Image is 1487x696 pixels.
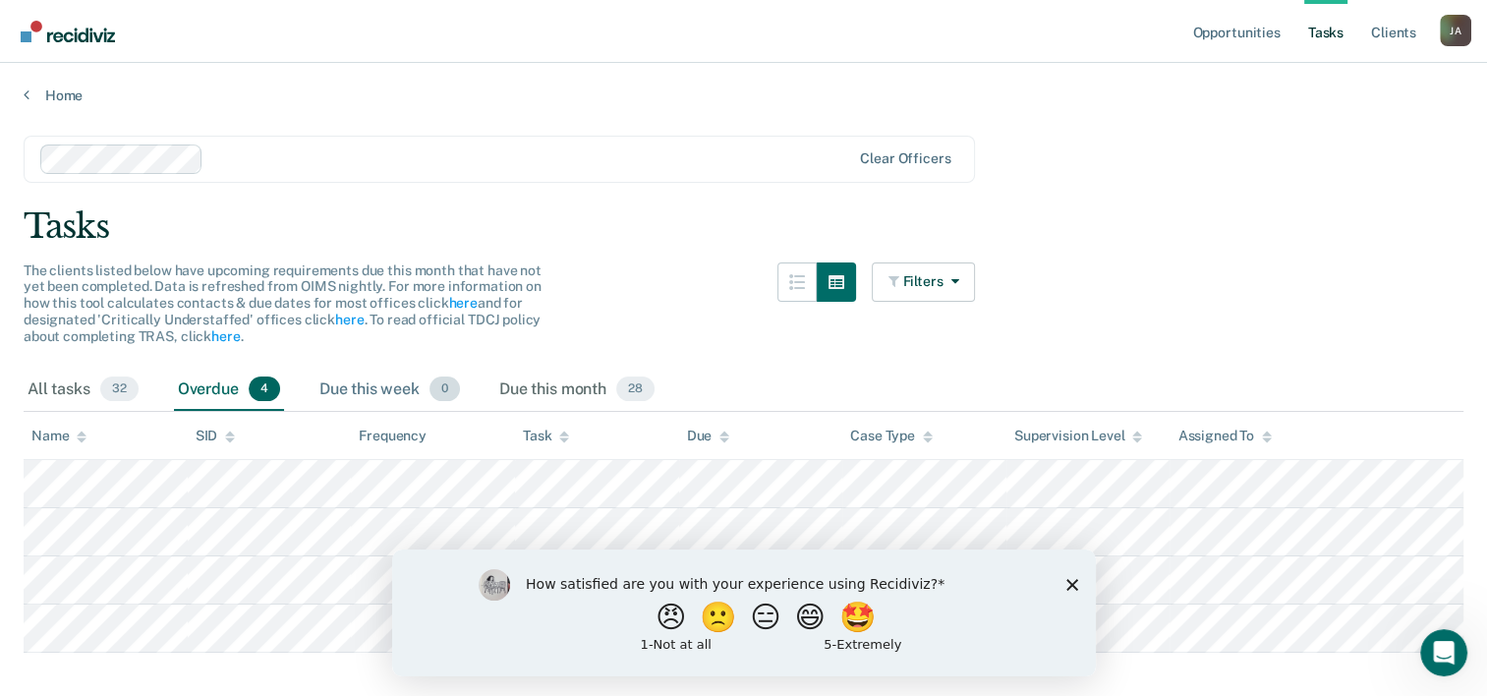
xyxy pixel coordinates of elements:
[211,328,240,344] a: here
[1440,15,1471,46] div: J A
[1177,428,1271,444] div: Assigned To
[392,550,1096,676] iframe: Survey by Kim from Recidiviz
[24,87,1463,104] a: Home
[448,295,477,311] a: here
[616,377,655,402] span: 28
[335,312,364,327] a: here
[1420,629,1467,676] iframe: Intercom live chat
[24,369,143,412] div: All tasks32
[687,428,730,444] div: Due
[429,377,460,402] span: 0
[249,377,280,402] span: 4
[196,428,236,444] div: SID
[100,377,139,402] span: 32
[1440,15,1471,46] button: Profile dropdown button
[315,369,464,412] div: Due this week0
[872,262,976,302] button: Filters
[174,369,284,412] div: Overdue4
[24,206,1463,247] div: Tasks
[523,428,569,444] div: Task
[1014,428,1143,444] div: Supervision Level
[495,369,658,412] div: Due this month28
[21,21,115,42] img: Recidiviz
[359,428,427,444] div: Frequency
[31,428,86,444] div: Name
[860,150,950,167] div: Clear officers
[24,262,542,344] span: The clients listed below have upcoming requirements due this month that have not yet been complet...
[850,428,933,444] div: Case Type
